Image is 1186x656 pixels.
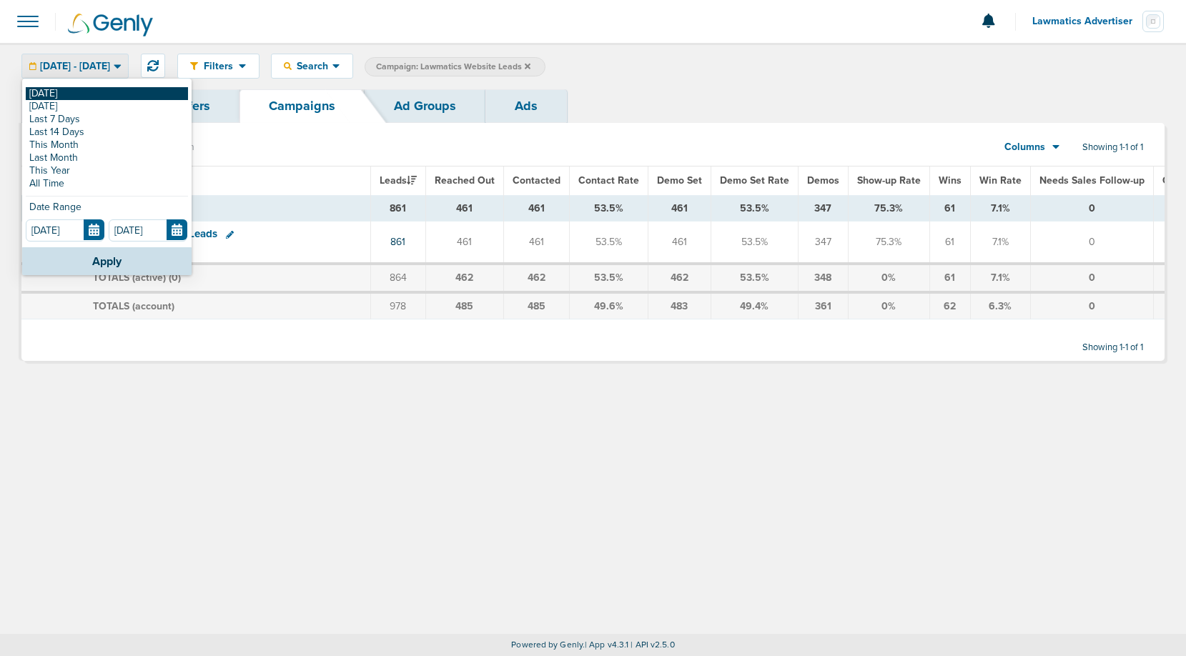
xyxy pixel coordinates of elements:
span: Needs Sales Follow-up [1039,174,1145,187]
td: 461 [503,195,569,222]
span: Demos [807,174,839,187]
a: Ad Groups [365,89,485,123]
td: 75.3% [848,222,929,264]
td: 485 [503,292,569,319]
td: 861 [370,195,425,222]
span: Reached Out [435,174,495,187]
img: Genly [68,14,153,36]
span: Leads [380,174,417,187]
td: TOTALS [84,195,370,222]
td: 0% [848,292,929,319]
td: 461 [503,222,569,264]
td: 461 [648,222,711,264]
td: 864 [370,264,425,292]
a: This Month [26,139,188,151]
td: 7.1% [970,222,1030,264]
a: [DATE] [26,100,188,113]
td: 53.5% [711,195,798,222]
td: 461 [648,195,711,222]
span: Win Rate [979,174,1022,187]
td: 7.1% [970,264,1030,292]
a: [DATE] [26,87,188,100]
td: 61 [929,264,970,292]
td: TOTALS (account) [84,292,370,319]
span: Filters [198,60,239,72]
a: Ads [485,89,567,123]
td: 978 [370,292,425,319]
td: 485 [425,292,503,319]
td: 361 [798,292,848,319]
span: Showing 1-1 of 1 [1082,342,1143,354]
span: Showing 1-1 of 1 [1082,141,1143,154]
span: Search [292,60,332,72]
td: 462 [425,264,503,292]
a: Campaigns [239,89,365,123]
td: 347 [798,195,848,222]
td: 53.5% [569,222,648,264]
span: Lawmatics Advertiser [1032,16,1142,26]
td: 6.3% [970,292,1030,319]
td: 49.4% [711,292,798,319]
button: Apply [22,247,192,275]
span: [DATE] - [DATE] [40,61,110,71]
td: 461 [425,195,503,222]
span: | App v4.3.1 [585,640,628,650]
span: Columns [1004,140,1045,154]
td: 61 [929,222,970,264]
a: All Time [26,177,188,190]
span: | API v2.5.0 [631,640,674,650]
span: Contacted [513,174,560,187]
td: 49.6% [569,292,648,319]
td: 462 [503,264,569,292]
span: 0 [172,272,178,284]
span: Contact Rate [578,174,639,187]
a: Last Month [26,151,188,164]
td: 53.5% [569,195,648,222]
span: Wins [939,174,962,187]
a: 861 [390,236,405,248]
td: TOTALS (active) ( ) [84,264,370,292]
span: Demo Set Rate [720,174,789,187]
td: 61 [929,195,970,222]
td: 0 [1030,195,1153,222]
td: 461 [425,222,503,264]
span: Campaign: Lawmatics Website Leads [376,61,530,73]
span: Demo Set [657,174,702,187]
a: Last 7 Days [26,113,188,126]
td: 462 [648,264,711,292]
td: 62 [929,292,970,319]
td: 53.5% [711,222,798,264]
td: 53.5% [711,264,798,292]
div: Date Range [26,202,188,219]
td: 483 [648,292,711,319]
span: Show-up Rate [857,174,921,187]
td: 0 [1030,222,1153,264]
a: Dashboard [21,89,144,123]
td: 0% [848,264,929,292]
a: Last 14 Days [26,126,188,139]
td: 53.5% [569,264,648,292]
td: 348 [798,264,848,292]
td: 0 [1030,264,1153,292]
td: 75.3% [848,195,929,222]
a: Offers [144,89,239,123]
td: 0 [1030,292,1153,319]
a: This Year [26,164,188,177]
td: 7.1% [970,195,1030,222]
td: 347 [798,222,848,264]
